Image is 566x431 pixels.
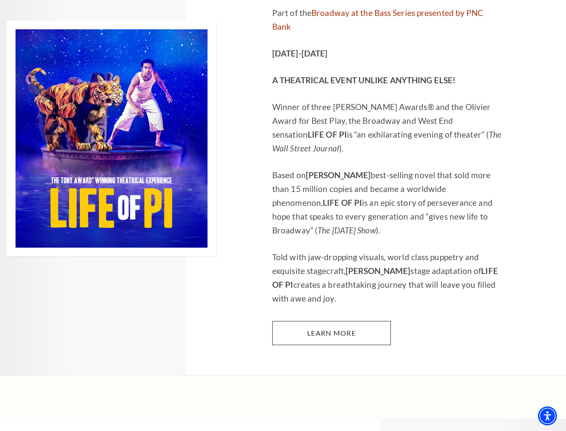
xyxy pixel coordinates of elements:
a: Learn More Life of Pi [272,321,391,345]
strong: [DATE]-[DATE] [272,48,327,58]
p: Based on best-selling novel that sold more than 15 million copies and became a worldwide phenomen... [272,168,503,237]
strong: [PERSON_NAME] [346,266,410,276]
div: Accessibility Menu [538,406,557,425]
strong: [PERSON_NAME] [306,170,371,180]
img: Performing Arts Fort Worth Presents [7,21,216,256]
p: Winner of three [PERSON_NAME] Awards® and the Olivier Award for Best Play, the Broadway and West ... [272,100,503,155]
a: Broadway at the Bass Series presented by PNC Bank [272,8,484,31]
p: Told with jaw-dropping visuals, world class puppetry and exquisite stagecraft, stage adaptation o... [272,250,503,305]
strong: A THEATRICAL EVENT UNLIKE ANYTHING ELSE! [272,75,456,85]
strong: LIFE OF PI [308,129,347,139]
p: Part of the [272,6,503,34]
strong: LIFE OF PI [323,198,362,208]
em: The [DATE] Show [318,225,376,235]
